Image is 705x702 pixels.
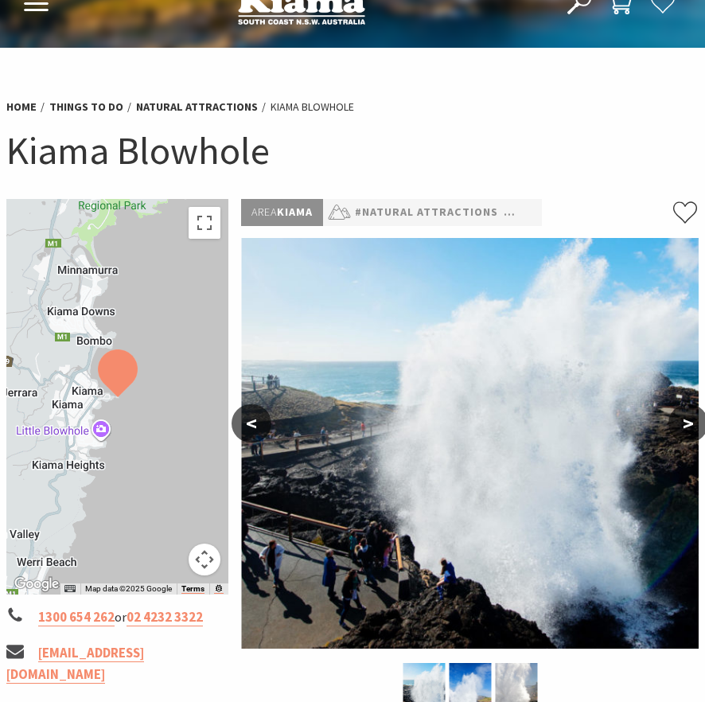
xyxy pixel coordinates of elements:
[232,404,271,443] button: <
[10,574,63,595] img: Google
[64,583,76,595] button: Keyboard shortcuts
[127,608,203,626] a: 02 4232 3322
[6,606,228,628] li: or
[38,608,115,626] a: 1300 654 262
[214,584,224,594] a: Report errors in the road map or imagery to Google
[181,584,204,594] a: Terms (opens in new tab)
[49,99,123,115] a: Things To Do
[6,125,699,176] h1: Kiama Blowhole
[241,238,699,649] img: Close up of the Kiama Blowhole
[251,205,277,219] span: Area
[189,207,220,239] button: Toggle fullscreen view
[6,99,37,115] a: Home
[241,199,323,226] p: Kiama
[355,203,498,222] a: #Natural Attractions
[136,99,258,115] a: Natural Attractions
[271,98,354,115] li: Kiama Blowhole
[85,584,172,593] span: Map data ©2025 Google
[10,574,63,595] a: Open this area in Google Maps (opens a new window)
[189,544,220,575] button: Map camera controls
[6,644,144,684] a: [EMAIL_ADDRESS][DOMAIN_NAME]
